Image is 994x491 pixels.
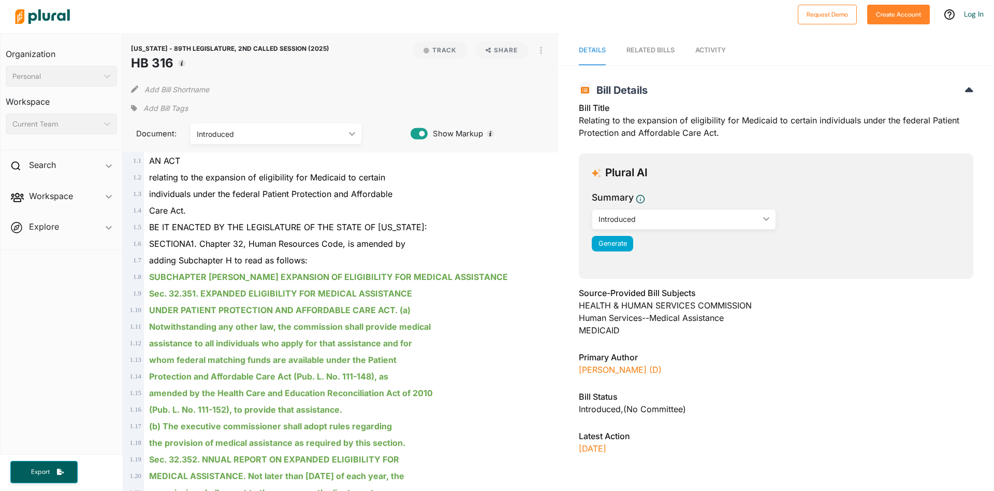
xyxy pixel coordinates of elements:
span: 1 . 15 [130,389,141,397]
span: [US_STATE] - 89TH LEGISLATURE, 2ND CALLED SESSION (2025) [131,45,329,52]
button: Create Account [867,5,930,24]
div: RELATED BILLS [626,45,675,55]
span: 1 . 19 [130,456,141,463]
div: Tooltip anchor [177,59,186,68]
ins: UNDER PATIENT PROTECTION AND AFFORDABLE CARE ACT. (a) [149,305,411,315]
span: BE IT ENACTED BY THE LEGISLATURE OF THE STATE OF [US_STATE]: [149,222,427,232]
button: Share [471,41,533,59]
a: Activity [695,36,726,65]
ins: (b) The executive commissioner shall adopt rules regarding [149,421,392,431]
div: Add tags [131,101,188,116]
button: Generate [592,236,633,251]
span: individuals under the federal Patient Protection and Affordable [149,189,392,199]
span: 1 . 18 [130,439,141,446]
p: [DATE] [579,442,973,455]
h3: Bill Title [579,102,973,114]
span: 1 . 6 [133,240,141,247]
div: Personal [12,71,100,82]
span: 1 . 4 [133,207,141,214]
span: Show Markup [428,128,483,139]
a: RELATED BILLS [626,36,675,65]
span: Export [24,468,57,476]
ins: SUBCHAPTER [PERSON_NAME] EXPANSION OF ELIGIBILITY FOR MEDICAL ASSISTANCE [149,272,508,282]
button: Track [413,41,467,59]
span: Generate [598,240,627,247]
span: 1 . 20 [130,472,141,480]
span: 1 . 8 [133,273,141,280]
span: 1 . 13 [130,356,141,363]
span: 1 . 1 [133,157,141,164]
div: Relating to the expansion of eligibility for Medicaid to certain individuals under the federal Pa... [579,102,973,145]
a: Create Account [867,8,930,19]
ins: assistance to all individuals who apply for that assistance and for [149,338,412,348]
ins: MEDICAL ASSISTANCE. Not later than [DATE] of each year, the [149,471,404,481]
span: adding Subchapter H to read as follows: [149,255,308,265]
h3: Workspace [6,87,117,109]
ins: Sec. 32.351. EXPANDED ELIGIBILITY FOR MEDICAL ASSISTANCE [149,288,412,299]
span: 1 . 7 [133,257,141,264]
span: 1 . 17 [130,423,141,430]
div: Current Team [12,119,100,130]
h3: Primary Author [579,351,973,363]
h2: Search [29,159,56,171]
ins: the provision of medical assistance as required by this section. [149,438,405,448]
button: Add Bill Shortname [144,81,209,97]
h3: Plural AI [605,166,648,179]
span: AN ACT [149,156,180,166]
span: 1 . 5 [133,223,141,231]
div: Human Services--Medical Assistance [579,312,973,324]
span: Details [579,46,606,54]
button: Request Demo [798,5,857,24]
div: MEDICAID [579,324,973,336]
ins: (Pub. L. No. 111-152), to provide that assistance. [149,404,342,415]
button: Share [475,41,529,59]
span: 1 . 10 [130,306,141,314]
h3: Source-Provided Bill Subjects [579,287,973,299]
button: Export [10,461,78,483]
span: Document: [131,128,178,139]
span: Bill Details [591,84,648,96]
ins: amended by the Health Care and Education Reconciliation Act of 2010 [149,388,433,398]
a: Request Demo [798,8,857,19]
span: Care Act. [149,205,186,216]
a: Details [579,36,606,65]
h3: Latest Action [579,430,973,442]
div: Introduced [197,129,345,139]
h3: Summary [592,191,634,204]
div: HEALTH & HUMAN SERVICES COMMISSION [579,299,973,312]
ins: Sec. 32.352. NNUAL REPORT ON EXPANDED ELIGIBILITY FOR [149,454,399,465]
span: 1 . 12 [130,340,141,347]
div: Tooltip anchor [486,129,495,138]
span: 1 . 9 [133,290,141,297]
span: 1 . 16 [130,406,141,413]
h3: Bill Status [579,390,973,403]
h3: Organization [6,39,117,62]
h1: HB 316 [131,54,329,73]
a: Log In [964,9,984,19]
span: 1 . 11 [130,323,141,330]
span: relating to the expansion of eligibility for Medicaid to certain [149,172,385,183]
ins: Protection and Affordable Care Act (Pub. L. No. 111-148), as [149,371,388,382]
div: Introduced [598,214,759,225]
div: Introduced , (no committee) [579,403,973,415]
span: 1 . 14 [130,373,141,380]
span: Add Bill Tags [143,103,188,114]
a: [PERSON_NAME] (D) [579,364,662,375]
span: Activity [695,46,726,54]
span: 1 . 2 [133,174,141,181]
span: SECTIONA1. Chapter 32, Human Resources Code, is amended by [149,239,405,249]
ins: Notwithstanding any other law, the commission shall provide medical [149,321,431,332]
ins: whom federal matching funds are available under the Patient [149,355,397,365]
span: 1 . 3 [133,190,141,198]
